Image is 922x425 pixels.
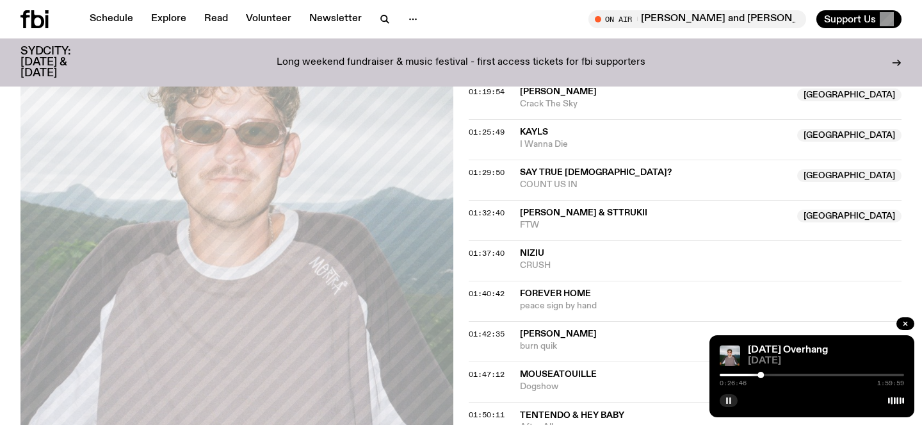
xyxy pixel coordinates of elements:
[520,381,789,393] span: Dogshow
[469,288,505,299] span: 01:40:42
[469,87,505,97] span: 01:19:54
[520,208,647,217] span: [PERSON_NAME] & STTRUKII
[238,10,299,28] a: Volunteer
[469,250,505,257] button: 01:37:40
[720,346,740,366] img: Harrie Hastings stands in front of cloud-covered sky and rolling hills. He's wearing sunglasses a...
[877,380,904,387] span: 1:59:59
[469,371,505,378] button: 01:47:12
[824,13,876,25] span: Support Us
[520,179,789,191] span: COUNT US IN
[82,10,141,28] a: Schedule
[302,10,369,28] a: Newsletter
[797,169,902,182] span: [GEOGRAPHIC_DATA]
[143,10,194,28] a: Explore
[520,411,624,420] span: Tentendo & Hey Baby
[197,10,236,28] a: Read
[469,410,505,420] span: 01:50:11
[520,98,789,110] span: Crack The Sky
[520,249,544,258] span: NiziU
[520,289,591,298] span: forever home
[720,380,747,387] span: 0:26:46
[469,129,505,136] button: 01:25:49
[816,10,902,28] button: Support Us
[469,412,505,419] button: 01:50:11
[469,369,505,379] span: 01:47:12
[469,331,505,338] button: 01:42:35
[469,88,505,96] button: 01:19:54
[748,356,904,366] span: [DATE]
[520,300,902,312] span: peace sign by hand
[20,46,102,79] h3: SYDCITY: [DATE] & [DATE]
[520,340,902,353] span: burn quik
[520,87,597,96] span: [PERSON_NAME]
[277,57,645,69] p: Long weekend fundraiser & music festival - first access tickets for fbi supporters
[797,129,902,142] span: [GEOGRAPHIC_DATA]
[588,10,806,28] button: On AirMosaic with [PERSON_NAME] and [PERSON_NAME] - Lebanese Film Festival Interview
[469,248,505,258] span: 01:37:40
[520,128,548,137] span: kayls
[520,168,672,177] span: Say True [DEMOGRAPHIC_DATA]?
[469,127,505,137] span: 01:25:49
[469,169,505,176] button: 01:29:50
[469,208,505,218] span: 01:32:40
[469,329,505,339] span: 01:42:35
[520,370,597,379] span: Mouseatouille
[469,290,505,297] button: 01:40:42
[520,138,789,151] span: I Wanna Die
[520,329,597,338] span: [PERSON_NAME]
[797,88,902,101] span: [GEOGRAPHIC_DATA]
[520,219,789,231] span: FTW
[748,345,828,355] a: [DATE] Overhang
[797,210,902,222] span: [GEOGRAPHIC_DATA]
[469,167,505,178] span: 01:29:50
[520,260,902,272] span: CRUSH
[469,210,505,217] button: 01:32:40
